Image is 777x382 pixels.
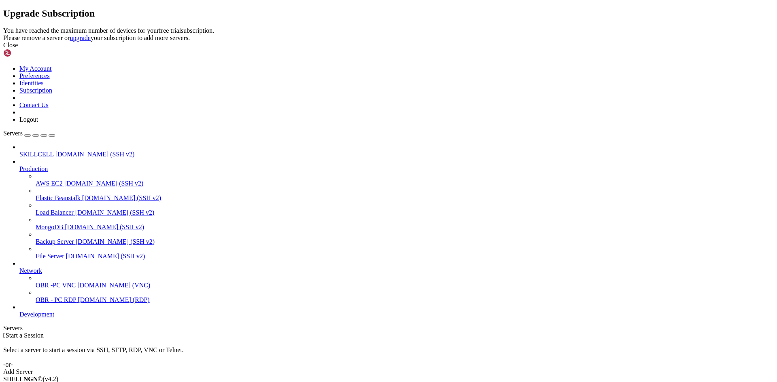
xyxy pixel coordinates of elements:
span: File Server [36,253,64,260]
span: Servers [3,130,23,137]
span:  [3,332,6,339]
li: MongoDB [DOMAIN_NAME] (SSH v2) [36,216,774,231]
span: Backup Server [36,238,74,245]
li: Backup Server [DOMAIN_NAME] (SSH v2) [36,231,774,245]
li: OBR - PC RDP [DOMAIN_NAME] (RDP) [36,289,774,304]
span: Network [19,267,42,274]
div: Close [3,42,774,49]
div: Select a server to start a session via SSH, SFTP, RDP, VNC or Telnet. -or- [3,339,774,368]
span: [DOMAIN_NAME] (SSH v2) [64,180,144,187]
span: [DOMAIN_NAME] (SSH v2) [76,238,155,245]
span: [DOMAIN_NAME] (SSH v2) [82,194,161,201]
li: Production [19,158,774,260]
a: Preferences [19,72,50,79]
div: Servers [3,325,774,332]
span: AWS EC2 [36,180,63,187]
a: Elastic Beanstalk [DOMAIN_NAME] (SSH v2) [36,194,774,202]
a: Subscription [19,87,52,94]
span: SKILLCELL [19,151,54,158]
a: Development [19,311,774,318]
span: [DOMAIN_NAME] (SSH v2) [55,151,135,158]
img: Shellngn [3,49,50,57]
span: Development [19,311,54,318]
li: Network [19,260,774,304]
li: SKILLCELL [DOMAIN_NAME] (SSH v2) [19,144,774,158]
span: [DOMAIN_NAME] (RDP) [78,296,149,303]
span: [DOMAIN_NAME] (SSH v2) [75,209,155,216]
a: Identities [19,80,44,87]
a: Backup Server [DOMAIN_NAME] (SSH v2) [36,238,774,245]
span: [DOMAIN_NAME] (SSH v2) [65,224,144,230]
span: OBR - PC RDP [36,296,76,303]
a: File Server [DOMAIN_NAME] (SSH v2) [36,253,774,260]
a: SKILLCELL [DOMAIN_NAME] (SSH v2) [19,151,774,158]
a: AWS EC2 [DOMAIN_NAME] (SSH v2) [36,180,774,187]
div: Add Server [3,368,774,376]
a: OBR - PC RDP [DOMAIN_NAME] (RDP) [36,296,774,304]
a: Servers [3,130,55,137]
span: Elastic Beanstalk [36,194,81,201]
li: Load Balancer [DOMAIN_NAME] (SSH v2) [36,202,774,216]
span: [DOMAIN_NAME] (SSH v2) [66,253,145,260]
li: File Server [DOMAIN_NAME] (SSH v2) [36,245,774,260]
span: Load Balancer [36,209,74,216]
span: Start a Session [6,332,44,339]
span: Production [19,165,48,172]
a: upgrade [70,34,91,41]
h2: Upgrade Subscription [3,8,774,19]
li: AWS EC2 [DOMAIN_NAME] (SSH v2) [36,173,774,187]
a: Contact Us [19,101,49,108]
span: OBR -PC VNC [36,282,76,289]
a: OBR -PC VNC [DOMAIN_NAME] (VNC) [36,282,774,289]
li: OBR -PC VNC [DOMAIN_NAME] (VNC) [36,274,774,289]
a: Load Balancer [DOMAIN_NAME] (SSH v2) [36,209,774,216]
a: My Account [19,65,52,72]
span: MongoDB [36,224,63,230]
li: Development [19,304,774,318]
span: [DOMAIN_NAME] (VNC) [77,282,150,289]
a: MongoDB [DOMAIN_NAME] (SSH v2) [36,224,774,231]
a: Production [19,165,774,173]
a: Network [19,267,774,274]
div: You have reached the maximum number of devices for your free trial subscription. Please remove a ... [3,27,774,42]
a: Logout [19,116,38,123]
li: Elastic Beanstalk [DOMAIN_NAME] (SSH v2) [36,187,774,202]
